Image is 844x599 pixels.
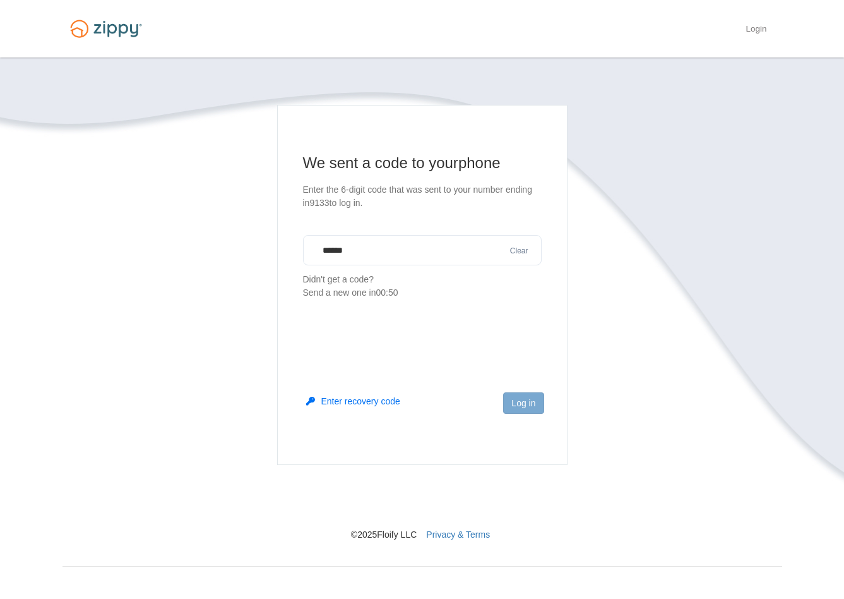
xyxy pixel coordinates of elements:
[306,395,400,408] button: Enter recovery code
[303,153,542,173] h1: We sent a code to your phone
[746,24,766,37] a: Login
[303,286,542,299] div: Send a new one in 00:50
[62,14,150,44] img: Logo
[506,245,532,257] button: Clear
[303,273,542,299] p: Didn't get a code?
[303,183,542,210] p: Enter the 6-digit code that was sent to your number ending in 9133 to log in.
[62,465,782,541] nav: © 2025 Floify LLC
[426,529,490,540] a: Privacy & Terms
[503,392,544,414] button: Log in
